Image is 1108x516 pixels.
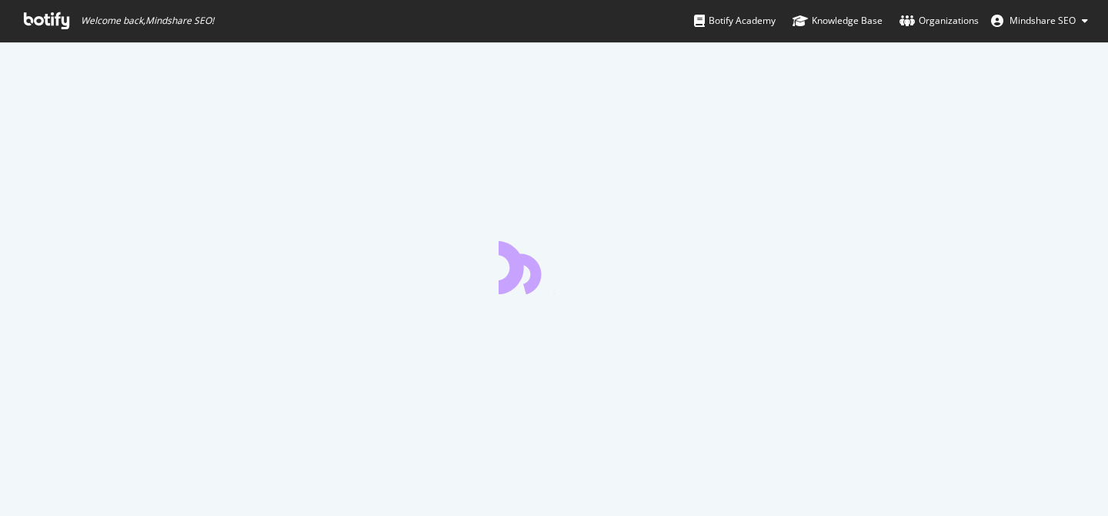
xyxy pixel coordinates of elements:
[81,15,214,27] span: Welcome back, Mindshare SEO !
[793,13,883,28] div: Knowledge Base
[499,239,609,294] div: animation
[1010,14,1076,27] span: Mindshare SEO
[979,8,1100,33] button: Mindshare SEO
[694,13,776,28] div: Botify Academy
[899,13,979,28] div: Organizations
